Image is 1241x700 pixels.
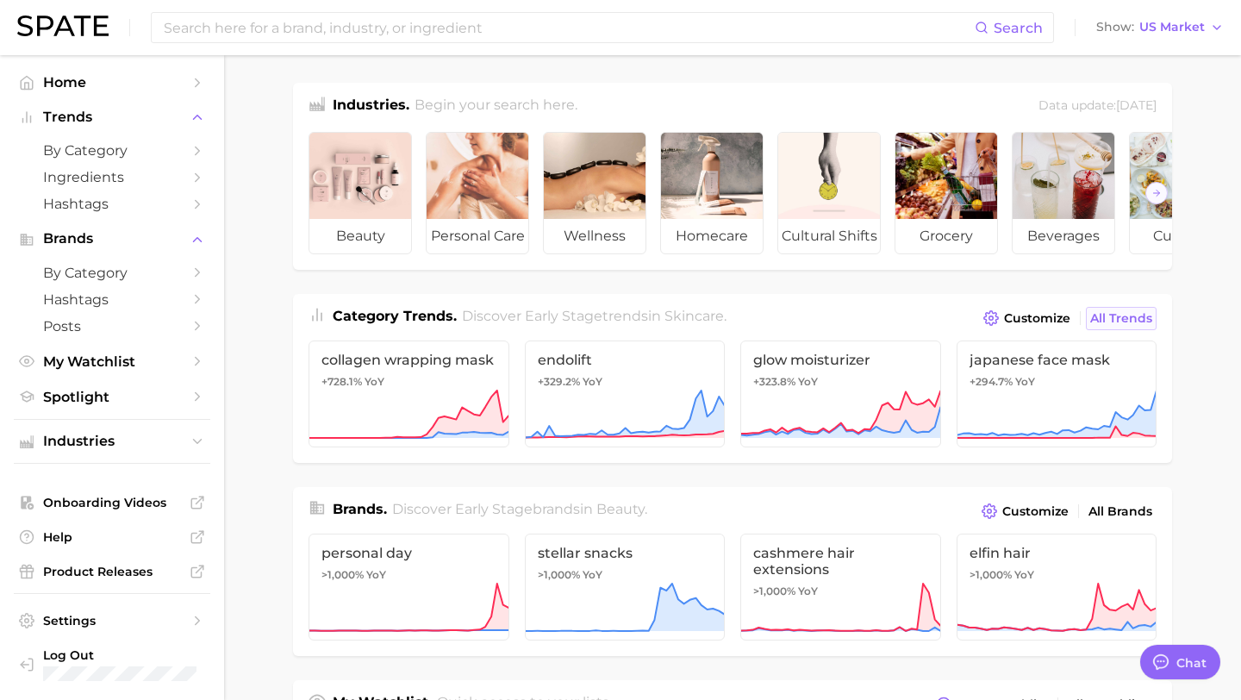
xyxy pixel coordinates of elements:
a: Hashtags [14,191,210,217]
span: skincare [664,308,724,324]
a: endolift+329.2% YoY [525,341,726,447]
span: personal care [427,219,528,253]
a: Product Releases [14,559,210,584]
a: beauty [309,132,412,254]
span: YoY [798,584,818,598]
span: cashmere hair extensions [753,545,928,578]
span: YoY [1015,375,1035,389]
button: Industries [14,428,210,454]
span: elfin hair [970,545,1144,561]
a: homecare [660,132,764,254]
a: by Category [14,137,210,164]
a: cultural shifts [777,132,881,254]
span: by Category [43,142,181,159]
a: personal day>1,000% YoY [309,534,509,641]
a: Settings [14,608,210,634]
span: All Trends [1090,311,1152,326]
span: Log Out [43,647,220,663]
span: glow moisturizer [753,352,928,368]
button: Scroll Right [1145,182,1168,204]
a: Posts [14,313,210,340]
span: My Watchlist [43,353,181,370]
span: Settings [43,613,181,628]
a: culinary [1129,132,1232,254]
a: glow moisturizer+323.8% YoY [740,341,941,447]
span: All Brands [1088,504,1152,519]
span: culinary [1130,219,1232,253]
a: elfin hair>1,000% YoY [957,534,1157,641]
span: >1,000% [970,568,1012,581]
span: grocery [895,219,997,253]
a: japanese face mask+294.7% YoY [957,341,1157,447]
span: Trends [43,109,181,125]
input: Search here for a brand, industry, or ingredient [162,13,975,42]
span: Home [43,74,181,91]
span: collagen wrapping mask [321,352,496,368]
a: by Category [14,259,210,286]
span: Hashtags [43,291,181,308]
span: Search [994,20,1043,36]
span: Posts [43,318,181,334]
a: personal care [426,132,529,254]
span: +323.8% [753,375,795,388]
button: Customize [977,499,1073,523]
span: YoY [583,568,602,582]
span: Discover Early Stage trends in . [462,308,727,324]
span: Spotlight [43,389,181,405]
span: +294.7% [970,375,1013,388]
a: Home [14,69,210,96]
a: Ingredients [14,164,210,191]
span: Category Trends . [333,308,457,324]
a: grocery [895,132,998,254]
span: Discover Early Stage brands in . [392,501,647,517]
span: by Category [43,265,181,281]
a: Spotlight [14,384,210,410]
span: Customize [1002,504,1069,519]
span: Help [43,529,181,545]
span: Brands [43,231,181,247]
div: Data update: [DATE] [1038,95,1157,118]
span: cultural shifts [778,219,880,253]
span: Ingredients [43,169,181,185]
a: beverages [1012,132,1115,254]
button: Customize [979,306,1075,330]
span: homecare [661,219,763,253]
span: YoY [1014,568,1034,582]
span: >1,000% [321,568,364,581]
a: Onboarding Videos [14,490,210,516]
span: YoY [583,375,602,389]
a: Help [14,524,210,550]
a: All Brands [1084,500,1157,523]
span: YoY [365,375,384,389]
img: SPATE [17,16,109,36]
h1: Industries. [333,95,409,118]
a: wellness [543,132,646,254]
span: >1,000% [753,584,795,597]
button: Brands [14,226,210,252]
span: Industries [43,434,181,449]
span: wellness [544,219,645,253]
span: +329.2% [538,375,580,388]
a: All Trends [1086,307,1157,330]
span: US Market [1139,22,1205,32]
span: endolift [538,352,713,368]
span: Product Releases [43,564,181,579]
a: Log out. Currently logged in with e-mail molly.masi@smallgirlspr.com. [14,642,210,686]
a: stellar snacks>1,000% YoY [525,534,726,641]
a: My Watchlist [14,348,210,375]
span: japanese face mask [970,352,1144,368]
span: beauty [596,501,645,517]
span: Onboarding Videos [43,495,181,510]
span: beauty [309,219,411,253]
span: Show [1096,22,1134,32]
span: personal day [321,545,496,561]
span: Hashtags [43,196,181,212]
a: cashmere hair extensions>1,000% YoY [740,534,941,641]
span: beverages [1013,219,1114,253]
button: Trends [14,104,210,130]
a: Hashtags [14,286,210,313]
span: YoY [798,375,818,389]
span: Brands . [333,501,387,517]
span: stellar snacks [538,545,713,561]
span: Customize [1004,311,1070,326]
